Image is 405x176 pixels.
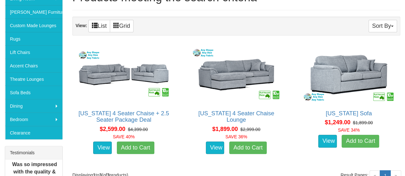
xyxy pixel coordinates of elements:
a: Clearance [5,126,62,139]
del: $1,899.00 [353,120,373,125]
a: Add to Cart [229,142,267,154]
a: Theatre Lounges [5,72,62,86]
a: Lift Chairs [5,45,62,59]
span: $2,599.00 [100,126,125,132]
strong: View: [76,23,87,28]
a: [US_STATE] 4 Seater Chaise Lounge [198,110,274,123]
font: SAVE 36% [225,134,247,139]
a: Dining [5,99,62,112]
a: Rugs [5,32,62,45]
a: Add to Cart [342,135,379,148]
a: Grid [110,20,134,32]
button: Sort By [369,20,397,32]
div: Testimonials [5,146,62,159]
span: $1,249.00 [325,119,350,126]
a: View [206,142,224,154]
a: [US_STATE] 4 Seater Chaise + 2.5 Seater Package Deal [78,110,169,123]
del: $4,399.00 [128,127,148,132]
font: SAVE 40% [113,134,134,139]
img: Texas 4 Seater Chaise + 2.5 Seater Package Deal [76,45,172,104]
a: Bedroom [5,112,62,126]
a: List [88,20,110,32]
img: Texas 4 Seater Chaise Lounge [188,45,284,104]
a: Add to Cart [117,142,154,154]
a: Sofa Beds [5,86,62,99]
a: [US_STATE] Sofa [326,110,372,117]
font: SAVE 34% [338,127,360,133]
del: $2,999.00 [240,127,260,132]
a: Custom Made Lounges [5,19,62,32]
a: Accent Chairs [5,59,62,72]
a: View [93,142,112,154]
a: [PERSON_NAME] Furniture [5,5,62,19]
a: View [318,135,337,148]
img: Texas Sofa [301,45,397,104]
span: $1,899.00 [212,126,238,132]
